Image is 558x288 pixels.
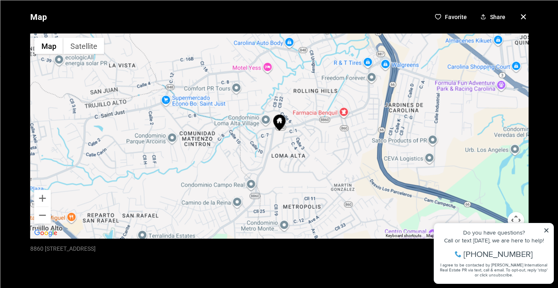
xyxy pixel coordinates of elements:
div: Call or text [DATE], we are here to help! [9,27,120,32]
button: Favorite [431,10,470,23]
a: Terms [476,233,488,237]
span: [PHONE_NUMBER] [34,39,103,47]
div: Do you have questions? [9,19,120,24]
a: Report a map error [493,233,526,237]
span: Map data ©2025 Google [426,233,471,237]
button: Keyboard shortcuts [385,232,421,238]
p: 8860 [STREET_ADDRESS] [30,245,95,252]
button: Share [476,10,508,23]
p: Favorite [444,13,466,20]
a: Open this area in Google Maps (opens a new window) [32,227,59,238]
img: Google [32,227,59,238]
button: Map camera controls [507,212,524,228]
p: Map [30,8,46,25]
button: Show street map [34,37,63,54]
button: Zoom out [34,207,51,223]
button: Show satellite imagery [63,37,104,54]
p: Share [490,13,505,20]
span: I agree to be contacted by [PERSON_NAME] International Real Estate PR via text, call & email. To ... [10,51,118,67]
button: Zoom in [34,190,51,206]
